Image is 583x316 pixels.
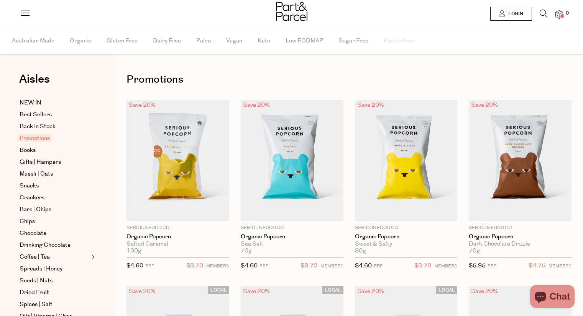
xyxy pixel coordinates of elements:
[301,261,317,271] span: $3.70
[355,225,458,231] p: Serious Food Co.
[19,71,50,88] span: Aisles
[528,285,577,310] inbox-online-store-chat: Shopify online store chat
[355,233,458,240] a: Organic Popcorn
[126,241,229,248] div: Salted Caramel
[241,248,252,254] span: 70g
[153,28,181,54] span: Dairy Free
[20,146,36,155] span: Books
[20,252,89,262] a: Coffee | Tea
[529,261,545,271] span: $4.75
[469,286,500,296] div: Save 20%
[206,263,229,269] small: MEMBERS
[241,233,343,240] a: Organic Popcorn
[126,100,158,110] div: Save 20%
[18,134,52,142] span: Promotions
[384,28,415,54] span: Plastic Free
[107,28,138,54] span: Gluten Free
[20,229,46,238] span: Chocolate
[469,262,486,270] span: $5.95
[241,100,272,110] div: Save 20%
[276,2,307,21] img: Part&Parcel
[126,100,229,221] img: Organic Popcorn
[20,217,35,226] span: Chips
[322,286,343,294] span: LOCAL
[20,264,62,274] span: Spreads | Honey
[20,276,89,285] a: Seeds | Nuts
[20,300,53,309] span: Spices | Salt
[20,205,89,214] a: Bars | Chips
[355,286,386,296] div: Save 20%
[20,169,53,179] span: Muesli | Oats
[490,7,532,21] a: Login
[20,122,56,131] span: Back In Stock
[20,158,89,167] a: Gifts | Hampers
[355,100,386,110] div: Save 20%
[469,241,572,248] div: Dark Chocolate Drizzle
[20,110,52,119] span: Best Sellers
[469,248,480,254] span: 70g
[434,263,457,269] small: MEMBERS
[286,28,323,54] span: Low FODMAP
[20,122,89,131] a: Back In Stock
[506,11,523,17] span: Login
[549,263,572,269] small: MEMBERS
[196,28,211,54] span: Paleo
[320,263,343,269] small: MEMBERS
[241,262,258,270] span: $4.60
[20,181,89,191] a: Snacks
[241,286,272,296] div: Save 20%
[414,261,431,271] span: $3.70
[186,261,203,271] span: $3.70
[126,71,572,88] h1: Promotions
[258,28,270,54] span: Keto
[20,205,51,214] span: Bars | Chips
[20,134,89,143] a: Promotions
[469,225,572,231] p: Serious Food Co.
[20,193,89,202] a: Crackers
[241,225,343,231] p: Serious Food Co.
[20,241,71,250] span: Drinking Chocolate
[20,158,61,167] span: Gifts | Hampers
[355,262,372,270] span: $4.60
[20,98,89,108] a: NEW IN
[126,248,141,254] span: 100g
[355,241,458,248] div: Sweet & Salty
[20,241,89,250] a: Drinking Chocolate
[20,146,89,155] a: Books
[90,252,95,262] button: Expand/Collapse Coffee | Tea
[20,276,53,285] span: Seeds | Nuts
[126,262,143,270] span: $4.60
[259,263,268,269] small: RRP
[374,263,383,269] small: RRP
[20,252,50,262] span: Coffee | Tea
[20,300,89,309] a: Spices | Salt
[355,100,458,221] img: Organic Popcorn
[20,110,89,119] a: Best Sellers
[126,225,229,231] p: Serious Food Co.
[20,217,89,226] a: Chips
[20,264,89,274] a: Spreads | Honey
[338,28,368,54] span: Sugar Free
[469,100,500,110] div: Save 20%
[564,10,571,17] span: 0
[126,233,229,240] a: Organic Popcorn
[241,241,343,248] div: Sea Salt
[488,263,496,269] small: RRP
[20,288,49,297] span: Dried Fruit
[12,28,54,54] span: Australian Made
[145,263,154,269] small: RRP
[20,229,89,238] a: Chocolate
[20,181,39,191] span: Snacks
[20,98,41,108] span: NEW IN
[208,286,229,294] span: LOCAL
[20,193,44,202] span: Crackers
[126,286,158,296] div: Save 20%
[355,248,366,254] span: 80g
[436,286,457,294] span: LOCAL
[19,73,50,93] a: Aisles
[70,28,91,54] span: Organic
[555,10,563,18] a: 0
[20,288,89,297] a: Dried Fruit
[20,169,89,179] a: Muesli | Oats
[469,100,572,221] img: Organic Popcorn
